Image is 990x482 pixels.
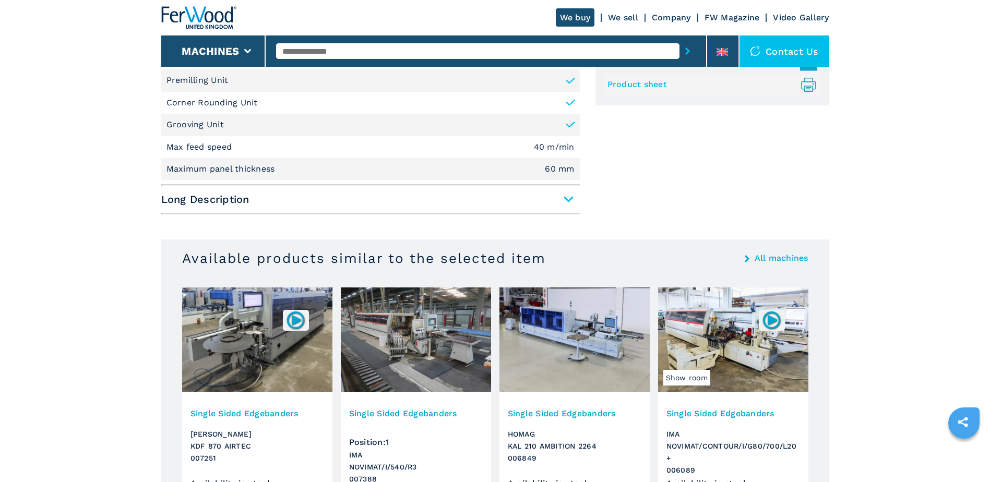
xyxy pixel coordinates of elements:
[166,119,224,130] p: Grooving Unit
[755,254,808,262] a: All machines
[739,35,829,67] div: Contact us
[508,407,641,419] h3: Single Sided Edgebanders
[182,250,546,267] h3: Available products similar to the selected item
[182,287,332,392] img: Single Sided Edgebanders BRANDT KDF 870 AIRTEC
[946,435,982,474] iframe: Chat
[166,75,229,86] p: Premilling Unit
[190,407,324,419] h3: Single Sided Edgebanders
[608,13,638,22] a: We sell
[761,310,782,330] img: 006089
[161,26,580,180] div: Short Description
[658,287,808,392] img: Single Sided Edgebanders IMA NOVIMAT/CONTOUR/I/G80/700/L20+
[705,13,760,22] a: FW Magazine
[773,13,829,22] a: Video Gallery
[166,163,278,175] p: Maximum panel thickness
[349,429,483,447] div: Position : 1
[950,409,976,435] a: sharethis
[666,428,800,476] h3: IMA NOVIMAT/CONTOUR/I/G80/700/L20+ 006089
[182,45,239,57] button: Machines
[652,13,691,22] a: Company
[679,39,696,63] button: submit-button
[190,428,324,464] h3: [PERSON_NAME] KDF 870 AIRTEC 007251
[285,310,306,330] img: 007251
[607,76,812,93] a: Product sheet
[499,287,650,392] img: Single Sided Edgebanders HOMAG KAL 210 AMBITION 2264
[161,190,580,209] span: Long Description
[534,143,575,151] em: 40 m/min
[161,6,236,29] img: Ferwood
[341,287,491,392] img: Single Sided Edgebanders IMA NOVIMAT/I/540/R3
[349,407,483,419] h3: Single Sided Edgebanders
[166,141,235,153] p: Max feed speed
[666,407,800,419] h3: Single Sided Edgebanders
[166,97,258,109] p: Corner Rounding Unit
[556,8,595,27] a: We buy
[508,428,641,464] h3: HOMAG KAL 210 AMBITION 2264 006849
[663,370,710,385] span: Show room
[545,165,574,173] em: 60 mm
[750,46,760,56] img: Contact us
